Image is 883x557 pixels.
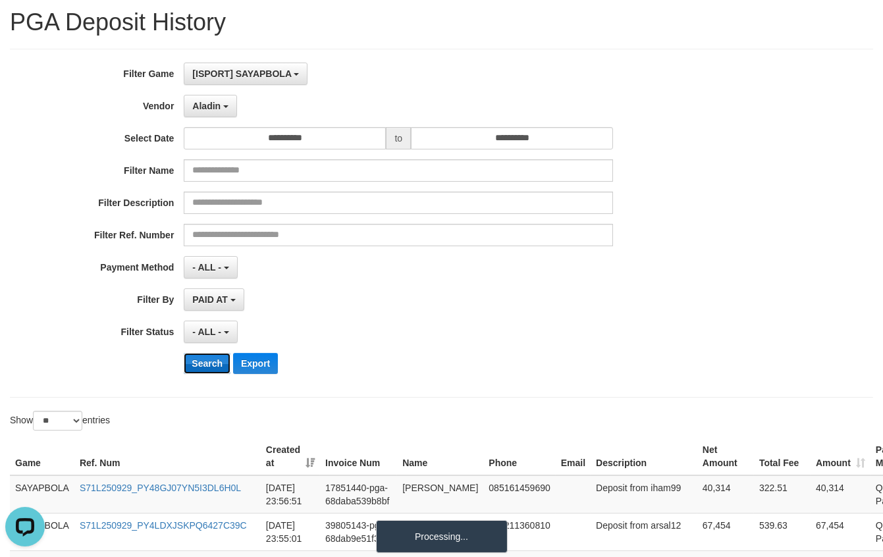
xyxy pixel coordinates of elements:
[754,513,811,550] td: 539.63
[192,262,221,273] span: - ALL -
[261,438,320,475] th: Created at: activate to sort column ascending
[10,475,74,514] td: SAYAPBOLA
[192,101,221,111] span: Aladin
[386,127,411,149] span: to
[697,438,754,475] th: Net Amount
[697,475,754,514] td: 40,314
[5,5,45,45] button: Open LiveChat chat widget
[233,353,278,374] button: Export
[10,9,873,36] h1: PGA Deposit History
[591,438,697,475] th: Description
[33,411,82,431] select: Showentries
[184,288,244,311] button: PAID AT
[184,95,237,117] button: Aladin
[261,475,320,514] td: [DATE] 23:56:51
[184,321,237,343] button: - ALL -
[261,513,320,550] td: [DATE] 23:55:01
[10,438,74,475] th: Game
[80,483,241,493] a: S71L250929_PY48GJ07YN5I3DL6H0L
[184,63,308,85] button: [ISPORT] SAYAPBOLA
[483,438,555,475] th: Phone
[74,438,261,475] th: Ref. Num
[80,520,247,531] a: S71L250929_PY4LDXJSKPQ6427C39C
[184,256,237,278] button: - ALL -
[397,513,483,550] td: azjuwar
[320,475,397,514] td: 17851440-pga-68daba539b8bf
[320,438,397,475] th: Invoice Num
[811,513,870,550] td: 67,454
[483,513,555,550] td: 082211360810
[483,475,555,514] td: 085161459690
[184,353,230,374] button: Search
[376,520,508,553] div: Processing...
[811,438,870,475] th: Amount: activate to sort column ascending
[397,438,483,475] th: Name
[591,475,697,514] td: Deposit from iham99
[556,438,591,475] th: Email
[697,513,754,550] td: 67,454
[754,475,811,514] td: 322.51
[192,327,221,337] span: - ALL -
[192,68,291,79] span: [ISPORT] SAYAPBOLA
[320,513,397,550] td: 39805143-pga-68dab9e51f348
[754,438,811,475] th: Total Fee
[591,513,697,550] td: Deposit from arsal12
[397,475,483,514] td: [PERSON_NAME]
[811,475,870,514] td: 40,314
[10,411,110,431] label: Show entries
[192,294,227,305] span: PAID AT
